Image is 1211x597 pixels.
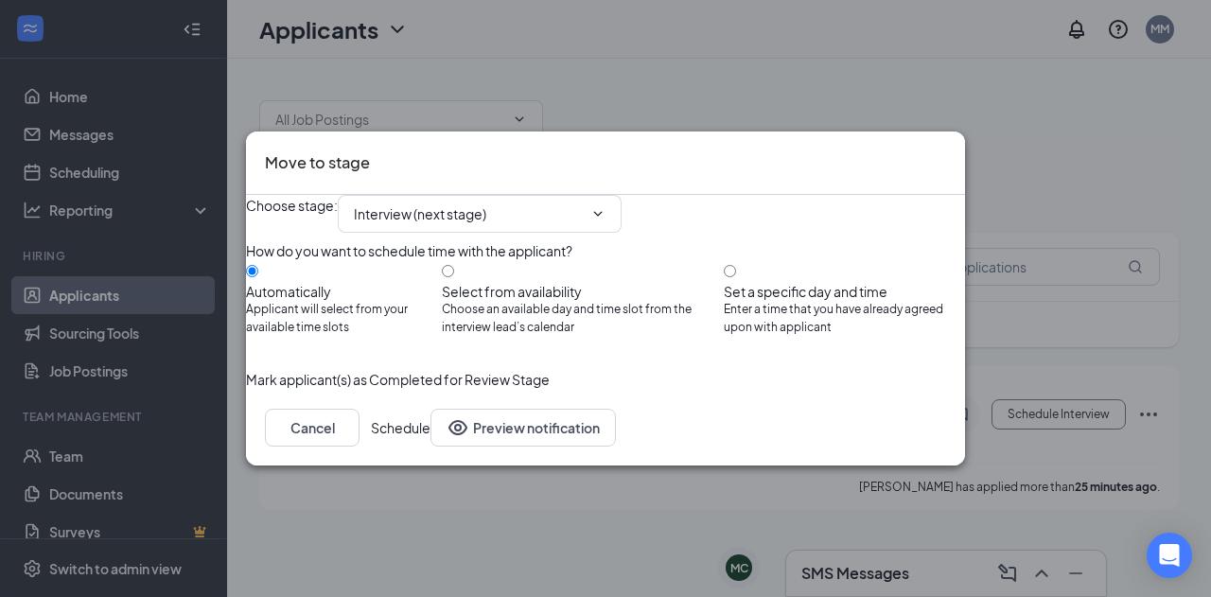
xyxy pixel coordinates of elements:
[442,282,724,301] div: Select from availability
[246,195,338,233] span: Choose stage :
[246,301,442,337] span: Applicant will select from your available time slots
[371,409,430,447] button: Schedule
[246,240,965,261] div: How do you want to schedule time with the applicant?
[447,416,469,439] svg: Eye
[430,409,616,447] button: Preview notificationEye
[265,409,360,447] button: Cancel
[246,369,550,390] span: Mark applicant(s) as Completed for Review Stage
[724,282,965,301] div: Set a specific day and time
[724,301,965,337] span: Enter a time that you have already agreed upon with applicant
[1147,533,1192,578] div: Open Intercom Messenger
[442,301,724,337] span: Choose an available day and time slot from the interview lead’s calendar
[590,206,605,221] svg: ChevronDown
[246,282,442,301] div: Automatically
[265,150,370,175] h3: Move to stage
